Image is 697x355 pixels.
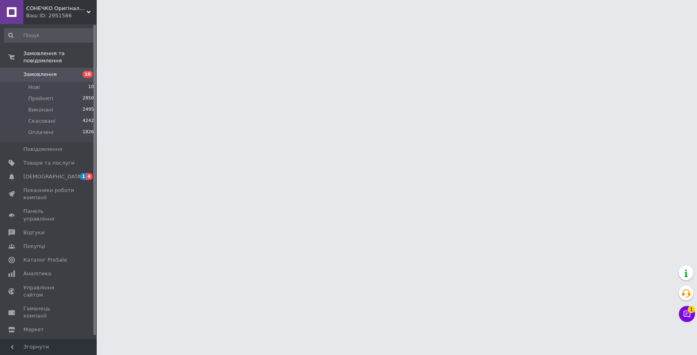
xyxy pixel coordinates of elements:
[28,95,53,102] span: Прийняті
[26,12,97,19] div: Ваш ID: 2951586
[28,106,53,114] span: Виконані
[28,129,54,136] span: Оплачені
[83,129,94,136] span: 1826
[83,118,94,125] span: 4242
[23,305,75,320] span: Гаманець компанії
[83,71,93,78] span: 10
[23,173,83,180] span: [DEMOGRAPHIC_DATA]
[23,256,67,264] span: Каталог ProSale
[23,229,44,236] span: Відгуки
[23,159,75,167] span: Товари та послуги
[23,50,97,64] span: Замовлення та повідомлення
[679,306,695,322] button: Чат з покупцем1
[83,106,94,114] span: 2495
[80,173,87,180] span: 1
[688,306,695,313] span: 1
[4,28,95,43] input: Пошук
[26,5,87,12] span: СОНЕЧКО Оригінальні дитячі іграшки
[83,95,94,102] span: 2850
[23,71,57,78] span: Замовлення
[23,326,44,333] span: Маркет
[28,84,40,91] span: Нові
[23,243,45,250] span: Покупці
[28,118,56,125] span: Скасовані
[88,84,94,91] span: 10
[23,187,75,201] span: Показники роботи компанії
[86,173,93,180] span: 4
[23,146,62,153] span: Повідомлення
[23,208,75,222] span: Панель управління
[23,270,51,277] span: Аналітика
[23,284,75,299] span: Управління сайтом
